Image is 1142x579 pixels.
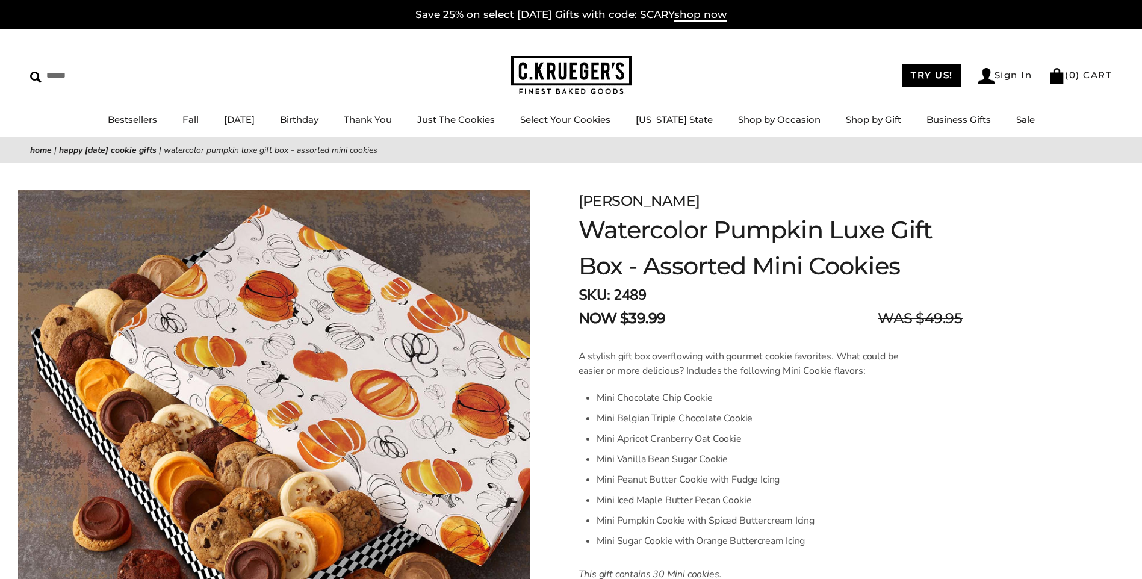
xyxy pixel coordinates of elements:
[579,285,610,305] strong: SKU:
[978,68,995,84] img: Account
[597,531,908,551] li: Mini Sugar Cookie with Orange Buttercream Icing
[344,114,392,125] a: Thank You
[597,469,908,490] li: Mini Peanut Butter Cookie with Fudge Icing
[1016,114,1035,125] a: Sale
[511,56,632,95] img: C.KRUEGER'S
[164,144,377,156] span: Watercolor Pumpkin Luxe Gift Box - Assorted Mini Cookies
[579,190,963,212] div: [PERSON_NAME]
[579,349,908,378] p: A stylish gift box overflowing with gourmet cookie favorites. What could be easier or more delici...
[597,429,908,449] li: Mini Apricot Cranberry Oat Cookie
[1049,68,1065,84] img: Bag
[415,8,727,22] a: Save 25% on select [DATE] Gifts with code: SCARYshop now
[978,68,1032,84] a: Sign In
[224,114,255,125] a: [DATE]
[30,143,1112,157] nav: breadcrumbs
[182,114,199,125] a: Fall
[59,144,157,156] a: Happy [DATE] Cookie Gifts
[636,114,713,125] a: [US_STATE] State
[846,114,901,125] a: Shop by Gift
[1069,69,1076,81] span: 0
[674,8,727,22] span: shop now
[597,490,908,510] li: Mini Iced Maple Butter Pecan Cookie
[579,212,963,284] h1: Watercolor Pumpkin Luxe Gift Box - Assorted Mini Cookies
[54,144,57,156] span: |
[280,114,318,125] a: Birthday
[159,144,161,156] span: |
[902,64,961,87] a: TRY US!
[597,388,908,408] li: Mini Chocolate Chip Cookie
[597,408,908,429] li: Mini Belgian Triple Chocolate Cookie
[30,72,42,83] img: Search
[108,114,157,125] a: Bestsellers
[613,285,646,305] span: 2489
[30,144,52,156] a: Home
[30,66,173,85] input: Search
[417,114,495,125] a: Just The Cookies
[1049,69,1112,81] a: (0) CART
[878,308,962,329] span: WAS $49.95
[520,114,610,125] a: Select Your Cookies
[738,114,821,125] a: Shop by Occasion
[579,308,666,329] span: NOW $39.99
[926,114,991,125] a: Business Gifts
[597,449,908,469] li: Mini Vanilla Bean Sugar Cookie
[597,510,908,531] li: Mini Pumpkin Cookie with Spiced Buttercream Icing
